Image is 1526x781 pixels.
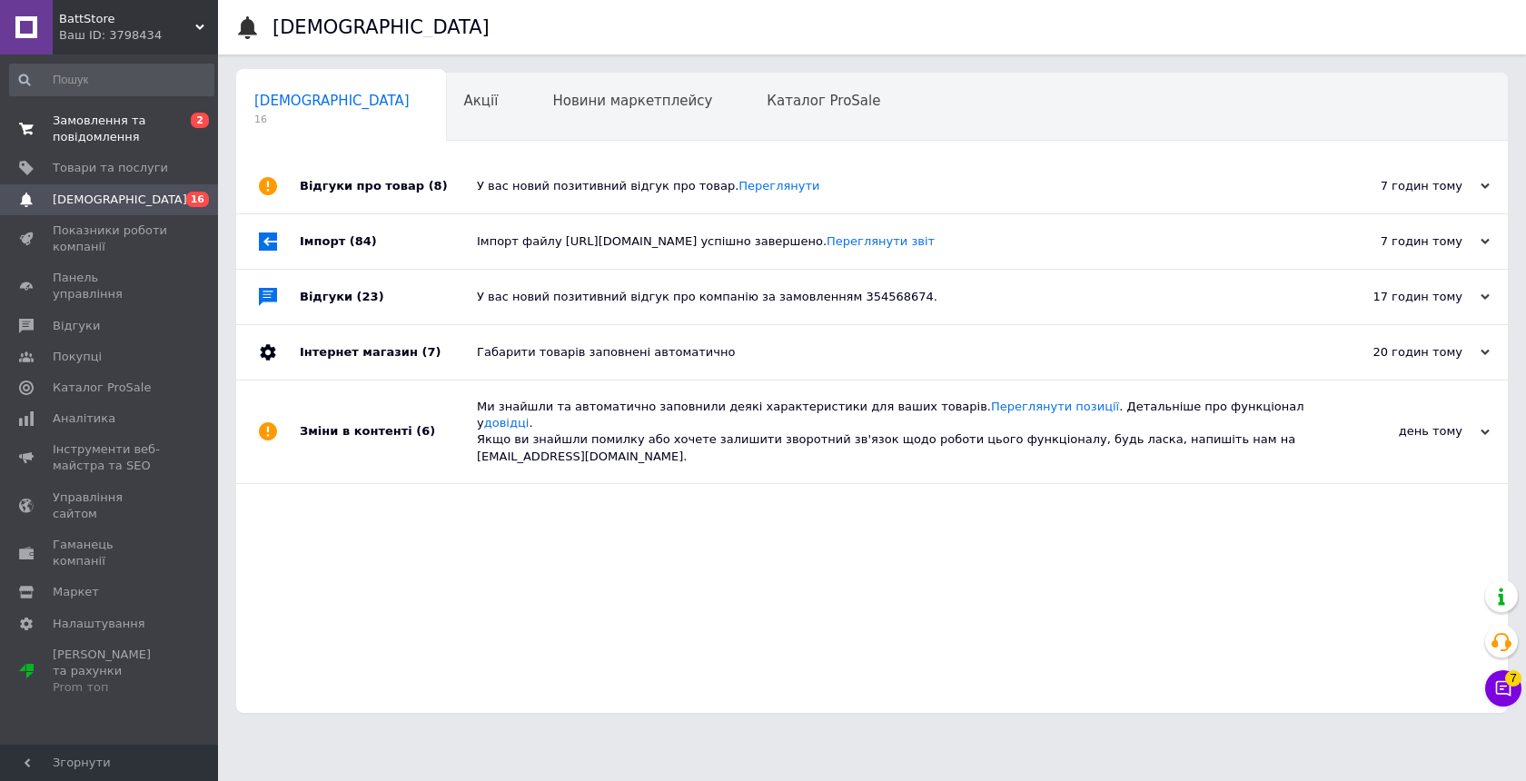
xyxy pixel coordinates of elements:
[1308,344,1490,361] div: 20 годин тому
[1308,178,1490,194] div: 7 годин тому
[53,537,168,569] span: Гаманець компанії
[53,349,102,365] span: Покупці
[477,289,1308,305] div: У вас новий позитивний відгук про компанію за замовленням 354568674.
[53,489,168,522] span: Управління сайтом
[1308,289,1490,305] div: 17 годин тому
[738,179,819,193] a: Переглянути
[254,93,410,109] span: [DEMOGRAPHIC_DATA]
[357,290,384,303] span: (23)
[350,234,377,248] span: (84)
[300,214,477,269] div: Імпорт
[9,64,214,96] input: Пошук
[272,16,490,38] h1: [DEMOGRAPHIC_DATA]
[53,270,168,302] span: Панель управління
[484,416,530,430] a: довідці
[1308,233,1490,250] div: 7 годин тому
[53,616,145,632] span: Налаштування
[300,159,477,213] div: Відгуки про товар
[53,192,187,208] span: [DEMOGRAPHIC_DATA]
[59,27,218,44] div: Ваш ID: 3798434
[53,380,151,396] span: Каталог ProSale
[300,381,477,483] div: Зміни в контенті
[53,679,168,696] div: Prom топ
[191,113,209,128] span: 2
[767,93,880,109] span: Каталог ProSale
[1485,670,1521,707] button: Чат з покупцем7
[421,345,441,359] span: (7)
[53,441,168,474] span: Інструменти веб-майстра та SEO
[416,424,435,438] span: (6)
[552,93,712,109] span: Новини маркетплейсу
[53,410,115,427] span: Аналітика
[1505,670,1521,687] span: 7
[1308,423,1490,440] div: день тому
[254,113,410,126] span: 16
[464,93,499,109] span: Акції
[477,233,1308,250] div: Імпорт файлу [URL][DOMAIN_NAME] успішно завершено.
[429,179,448,193] span: (8)
[53,113,168,145] span: Замовлення та повідомлення
[477,344,1308,361] div: Габарити товарів заповнені автоматично
[53,160,168,176] span: Товари та послуги
[991,400,1119,413] a: Переглянути позиції
[300,270,477,324] div: Відгуки
[59,11,195,27] span: BattStore
[53,222,168,255] span: Показники роботи компанії
[477,399,1308,465] div: Ми знайшли та автоматично заповнили деякі характеристики для ваших товарів. . Детальніше про функ...
[300,325,477,380] div: Інтернет магазин
[53,584,99,600] span: Маркет
[477,178,1308,194] div: У вас новий позитивний відгук про товар.
[53,318,100,334] span: Відгуки
[53,647,168,697] span: [PERSON_NAME] та рахунки
[186,192,209,207] span: 16
[827,234,935,248] a: Переглянути звіт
